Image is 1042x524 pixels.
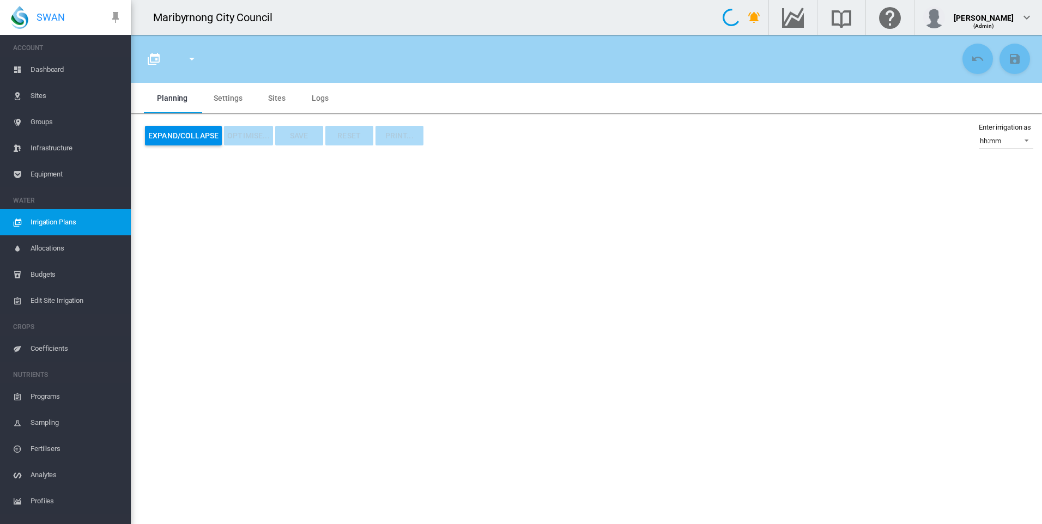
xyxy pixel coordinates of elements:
div: Maribyrnong City Council [153,10,282,25]
span: Irrigation Plans [31,209,122,235]
span: Equipment [31,161,122,187]
md-label: Enter irrigation as [979,123,1031,131]
span: Analytes [31,462,122,488]
md-tab-item: Settings [201,83,255,113]
button: Save [275,126,323,145]
span: Programs [31,383,122,410]
md-icon: icon-content-save [1008,52,1021,65]
span: Dashboard [31,57,122,83]
button: PRINT... [375,126,423,145]
img: SWAN-Landscape-Logo-Colour-drop.png [11,6,28,29]
span: CROPS [13,318,122,336]
span: NUTRIENTS [13,366,122,383]
md-icon: icon-pin [109,11,122,24]
span: SWAN [37,10,65,24]
md-icon: icon-undo [971,52,984,65]
md-icon: icon-calendar-multiple [147,52,160,65]
button: Cancel Changes [962,44,993,74]
span: Sampling [31,410,122,436]
span: Groups [31,109,122,135]
md-icon: icon-menu-down [185,52,198,65]
button: Click to go to full list of plans [143,48,165,70]
button: icon-bell-ring [743,7,765,28]
button: OPTIMISE... [224,126,273,145]
span: Coefficients [31,336,122,362]
md-tab-item: Sites [255,83,299,113]
md-icon: icon-chevron-down [1020,11,1033,24]
span: Sites [31,83,122,109]
md-icon: icon-bell-ring [748,11,761,24]
div: hh:mm [980,137,1001,145]
span: Logs [312,94,329,102]
button: Save Changes [999,44,1030,74]
md-icon: Go to the Data Hub [780,11,806,24]
span: Edit Site Irrigation [31,288,122,314]
span: ACCOUNT [13,39,122,57]
md-icon: Click here for help [877,11,903,24]
span: Budgets [31,261,122,288]
button: icon-menu-down [181,48,203,70]
span: (Admin) [973,23,995,29]
md-icon: Search the knowledge base [828,11,855,24]
span: Infrastructure [31,135,122,161]
span: WATER [13,192,122,209]
span: Fertilisers [31,436,122,462]
button: Reset [325,126,373,145]
md-tab-item: Planning [144,83,201,113]
span: Profiles [31,488,122,514]
div: [PERSON_NAME] [954,8,1014,19]
button: Expand/Collapse [145,126,222,145]
span: Allocations [31,235,122,261]
img: profile.jpg [923,7,945,28]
